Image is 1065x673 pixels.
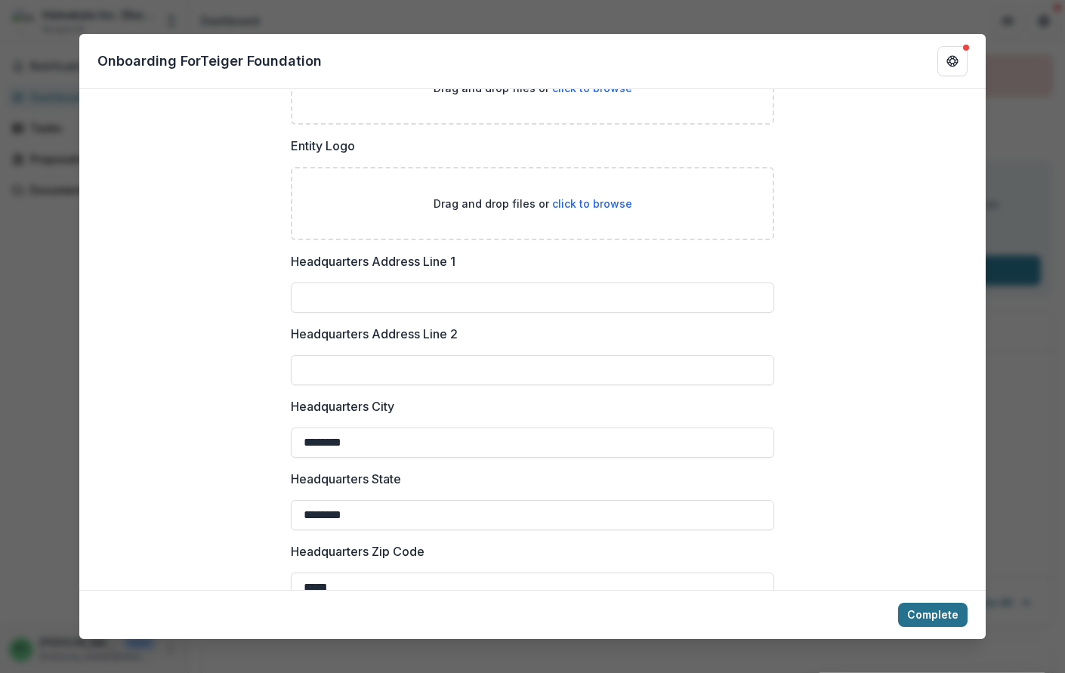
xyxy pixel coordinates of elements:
button: Get Help [937,46,968,76]
p: Onboarding For Teiger Foundation [97,51,322,71]
span: click to browse [552,197,632,210]
p: Headquarters State [291,470,401,488]
p: Headquarters Address Line 2 [291,325,458,343]
p: Drag and drop files or [434,196,632,211]
button: Complete [898,603,968,627]
p: Headquarters City [291,397,394,415]
p: Headquarters Zip Code [291,542,424,560]
p: Entity Logo [291,137,355,155]
p: Headquarters Address Line 1 [291,252,455,270]
span: click to browse [552,82,632,94]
